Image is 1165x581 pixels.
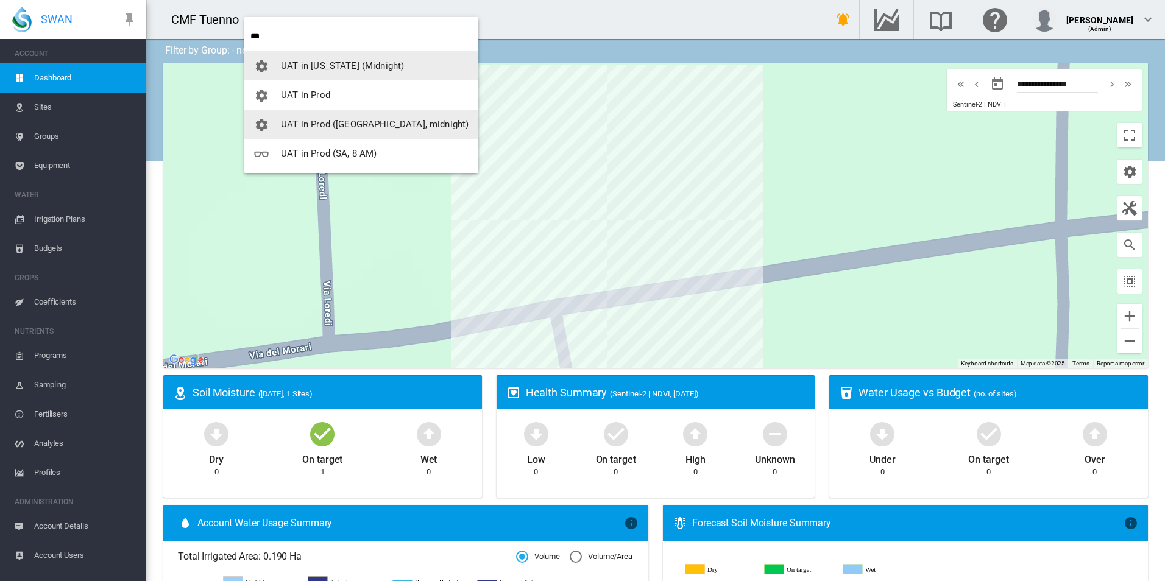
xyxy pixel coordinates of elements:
md-icon: icon-cog [254,59,269,74]
button: You have 'Admin' permissions to UAT in California (Midnight) [244,51,478,80]
button: You have 'Admin' permissions to UAT in Prod (NZ, midnight) [244,110,478,139]
md-icon: icon-cog [254,88,269,103]
md-icon: icon-cog [254,118,269,132]
button: You have 'Admin' permissions to UAT in Prod [244,80,478,110]
button: You have 'Viewer' permissions to UAT in Prod (SA, 8 AM) [244,139,478,168]
span: UAT in Prod [281,90,330,100]
span: UAT in Prod ([GEOGRAPHIC_DATA], midnight) [281,119,469,130]
span: UAT in Prod (SA, 8 AM) [281,148,377,159]
md-icon: icon-glasses [254,147,269,161]
span: UAT in [US_STATE] (Midnight) [281,60,404,71]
